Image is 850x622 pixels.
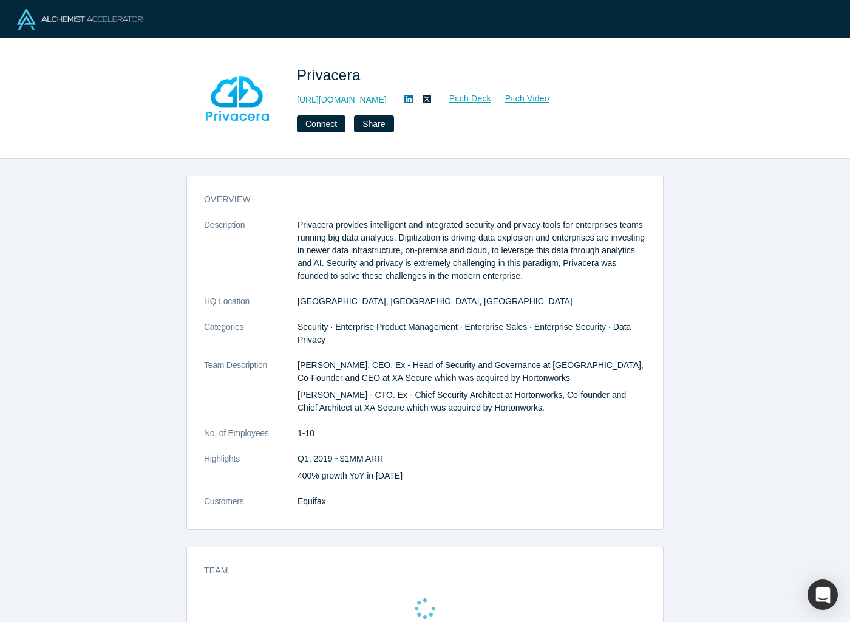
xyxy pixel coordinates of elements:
dd: 1-10 [297,427,646,440]
button: Share [354,115,393,132]
button: Connect [297,115,345,132]
span: Privacera [297,67,365,83]
dt: Team Description [204,359,297,427]
a: Pitch Deck [436,92,492,106]
p: [PERSON_NAME], CEO. Ex - Head of Security and Governance at [GEOGRAPHIC_DATA], Co-Founder and CEO... [297,359,646,384]
dt: No. of Employees [204,427,297,453]
img: Privacera's Logo [195,56,280,141]
dt: HQ Location [204,295,297,321]
dd: Equifax [297,495,646,508]
p: [PERSON_NAME] - CTO. Ex - Chief Security Architect at Hortonworks, Co-founder and Chief Architect... [297,389,646,414]
a: [URL][DOMAIN_NAME] [297,94,387,106]
dt: Highlights [204,453,297,495]
p: Privacera provides intelligent and integrated security and privacy tools for enterprises teams ru... [297,219,646,282]
p: Q1, 2019 ~$1MM ARR [297,453,646,465]
dd: [GEOGRAPHIC_DATA], [GEOGRAPHIC_DATA], [GEOGRAPHIC_DATA] [297,295,646,308]
dt: Categories [204,321,297,359]
dt: Description [204,219,297,295]
h3: Team [204,564,629,577]
p: 400% growth YoY in [DATE] [297,470,646,482]
a: Pitch Video [492,92,550,106]
span: Security · Enterprise Product Management · Enterprise Sales · Enterprise Security · Data Privacy [297,322,631,344]
h3: overview [204,193,629,206]
img: Alchemist Logo [17,9,143,30]
dt: Customers [204,495,297,521]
